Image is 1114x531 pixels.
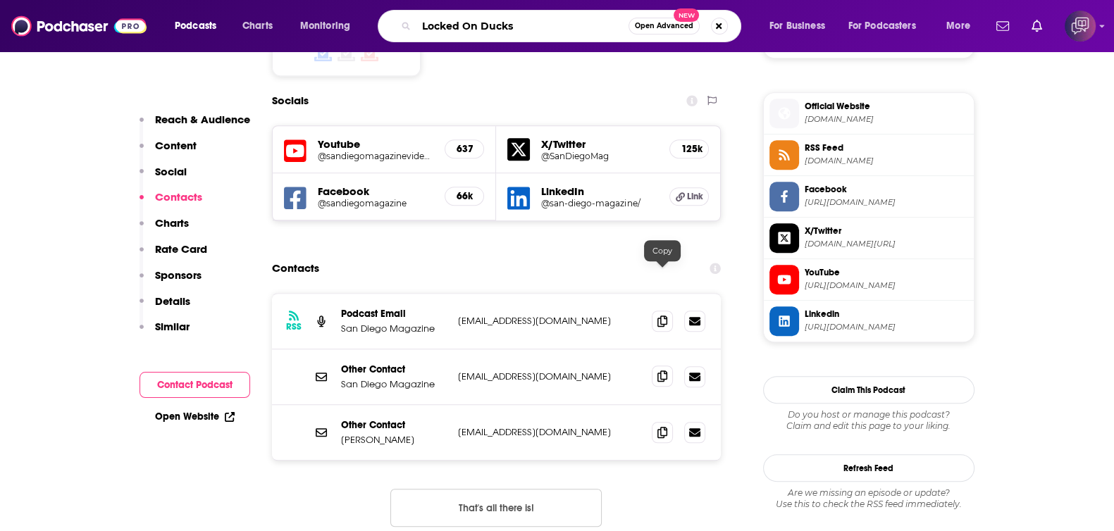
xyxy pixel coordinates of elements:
button: Show profile menu [1065,11,1096,42]
span: Official Website [805,100,968,113]
span: feeds.libsyn.com [805,156,968,166]
div: Copy [644,240,681,261]
span: Do you host or manage this podcast? [763,409,974,420]
h5: X/Twitter [541,137,658,151]
h2: Contacts [272,255,319,282]
p: Sponsors [155,268,202,282]
p: Other Contact [341,419,447,431]
p: Content [155,139,197,152]
p: [PERSON_NAME] [341,434,447,446]
span: Charts [242,16,273,36]
div: Are we missing an episode or update? Use this to check the RSS feed immediately. [763,487,974,510]
span: Linkedin [805,308,968,320]
p: [EMAIL_ADDRESS][DOMAIN_NAME] [458,370,641,382]
button: Content [140,139,197,165]
span: https://www.youtube.com/@sandiegomagazinevideos [805,280,968,291]
button: open menu [839,15,936,37]
button: Reach & Audience [140,113,250,139]
a: Show notifications dropdown [1026,14,1048,38]
p: San Diego Magazine [341,323,447,335]
a: RSS Feed[DOMAIN_NAME] [769,140,968,170]
a: Official Website[DOMAIN_NAME] [769,99,968,128]
h5: LinkedIn [541,185,658,198]
p: Contacts [155,190,202,204]
p: [EMAIL_ADDRESS][DOMAIN_NAME] [458,426,641,438]
p: San Diego Magazine [341,378,447,390]
button: open menu [165,15,235,37]
h5: 125k [681,143,697,155]
img: User Profile [1065,11,1096,42]
button: Similar [140,320,190,346]
span: For Business [769,16,825,36]
h5: 637 [457,143,472,155]
h5: 66k [457,190,472,202]
button: Rate Card [140,242,207,268]
a: Link [669,187,709,206]
button: Details [140,294,190,320]
a: Show notifications dropdown [991,14,1015,38]
a: @SanDiegoMag [541,151,658,161]
span: New [674,8,699,22]
span: RSS Feed [805,142,968,154]
span: Logged in as corioliscompany [1065,11,1096,42]
span: Monitoring [300,16,350,36]
button: Contact Podcast [140,372,250,398]
button: Claim This Podcast [763,376,974,404]
button: open menu [760,15,843,37]
a: Open Website [155,411,235,423]
a: @sandiegomagazine [318,198,434,208]
p: Charts [155,216,189,230]
span: Facebook [805,183,968,196]
span: sandiegomagazine.com [805,114,968,125]
div: Search podcasts, credits, & more... [391,10,755,42]
button: Contacts [140,190,202,216]
span: X/Twitter [805,225,968,237]
p: Rate Card [155,242,207,256]
span: twitter.com/SanDiegoMag [805,239,968,249]
p: Social [155,165,187,178]
a: Charts [233,15,281,37]
input: Search podcasts, credits, & more... [416,15,629,37]
h5: Facebook [318,185,434,198]
button: Nothing here. [390,489,602,527]
a: Linkedin[URL][DOMAIN_NAME] [769,306,968,336]
h5: Youtube [318,137,434,151]
h3: RSS [286,321,302,332]
button: Refresh Feed [763,454,974,482]
img: Podchaser - Follow, Share and Rate Podcasts [11,13,147,39]
button: open menu [936,15,988,37]
a: @san-diego-magazine/ [541,198,658,208]
span: For Podcasters [848,16,916,36]
a: Facebook[URL][DOMAIN_NAME] [769,182,968,211]
button: Open AdvancedNew [629,18,700,35]
h2: Socials [272,87,309,114]
div: Claim and edit this page to your liking. [763,409,974,432]
span: https://www.facebook.com/sandiegomagazine [805,197,968,208]
p: Reach & Audience [155,113,250,126]
button: Social [140,165,187,191]
button: Charts [140,216,189,242]
span: Open Advanced [635,23,693,30]
button: Sponsors [140,268,202,294]
span: Podcasts [175,16,216,36]
p: Details [155,294,190,308]
span: More [946,16,970,36]
a: @sandiegomagazinevideos [318,151,434,161]
p: Similar [155,320,190,333]
a: YouTube[URL][DOMAIN_NAME] [769,265,968,294]
p: Podcast Email [341,308,447,320]
span: Link [687,191,703,202]
button: open menu [290,15,369,37]
span: https://www.linkedin.com/company/san-diego-magazine/ [805,322,968,332]
span: YouTube [805,266,968,279]
p: Other Contact [341,363,447,375]
p: [EMAIL_ADDRESS][DOMAIN_NAME] [458,315,641,327]
a: X/Twitter[DOMAIN_NAME][URL] [769,223,968,253]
